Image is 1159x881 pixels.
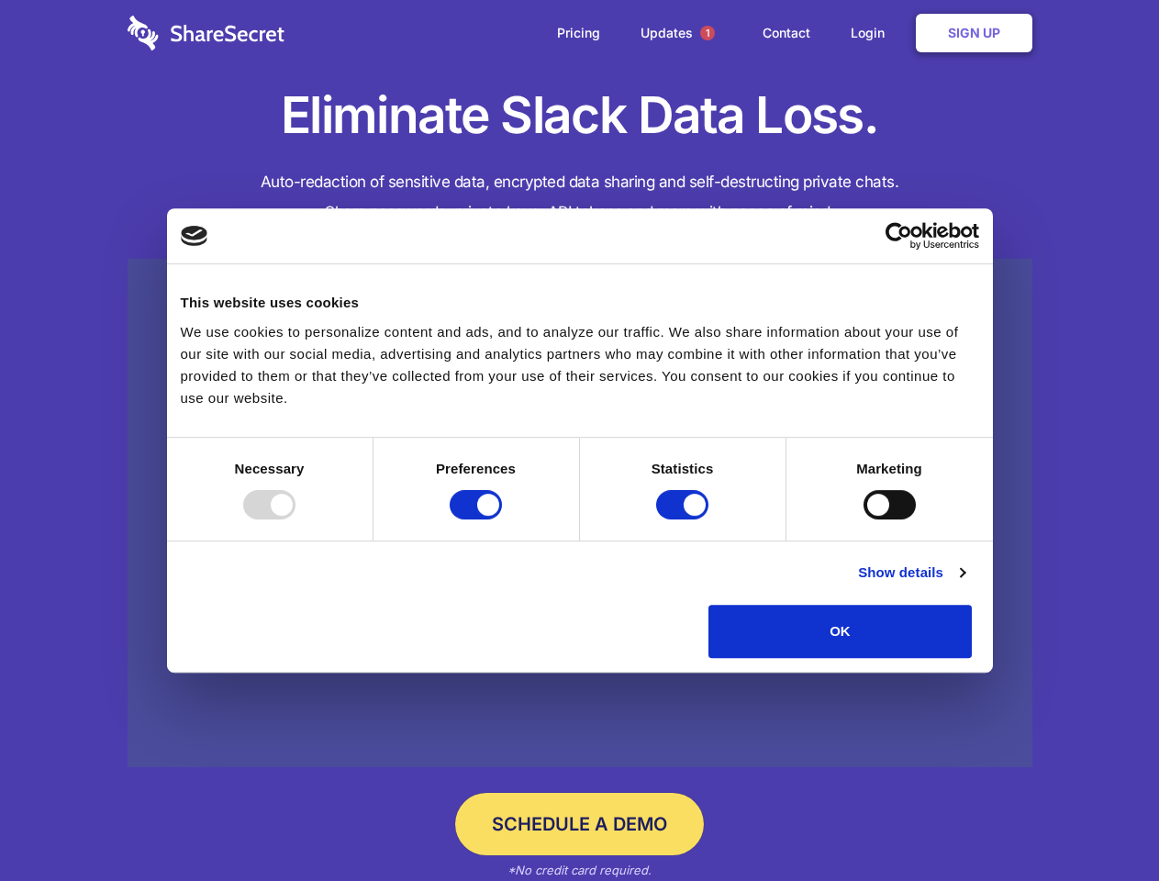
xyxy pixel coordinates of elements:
img: logo [181,226,208,246]
strong: Marketing [856,461,922,476]
div: This website uses cookies [181,292,979,314]
em: *No credit card required. [507,863,652,877]
h4: Auto-redaction of sensitive data, encrypted data sharing and self-destructing private chats. Shar... [128,167,1032,228]
strong: Preferences [436,461,516,476]
a: Show details [858,562,964,584]
a: Usercentrics Cookiebot - opens in a new window [819,222,979,250]
a: Login [832,5,912,61]
a: Pricing [539,5,619,61]
strong: Necessary [235,461,305,476]
a: Contact [744,5,829,61]
h1: Eliminate Slack Data Loss. [128,83,1032,149]
a: Schedule a Demo [455,793,704,855]
div: We use cookies to personalize content and ads, and to analyze our traffic. We also share informat... [181,321,979,409]
img: logo-wordmark-white-trans-d4663122ce5f474addd5e946df7df03e33cb6a1c49d2221995e7729f52c070b2.svg [128,16,284,50]
button: OK [708,605,972,658]
a: Sign Up [916,14,1032,52]
span: 1 [700,26,715,40]
a: Wistia video thumbnail [128,259,1032,768]
strong: Statistics [652,461,714,476]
